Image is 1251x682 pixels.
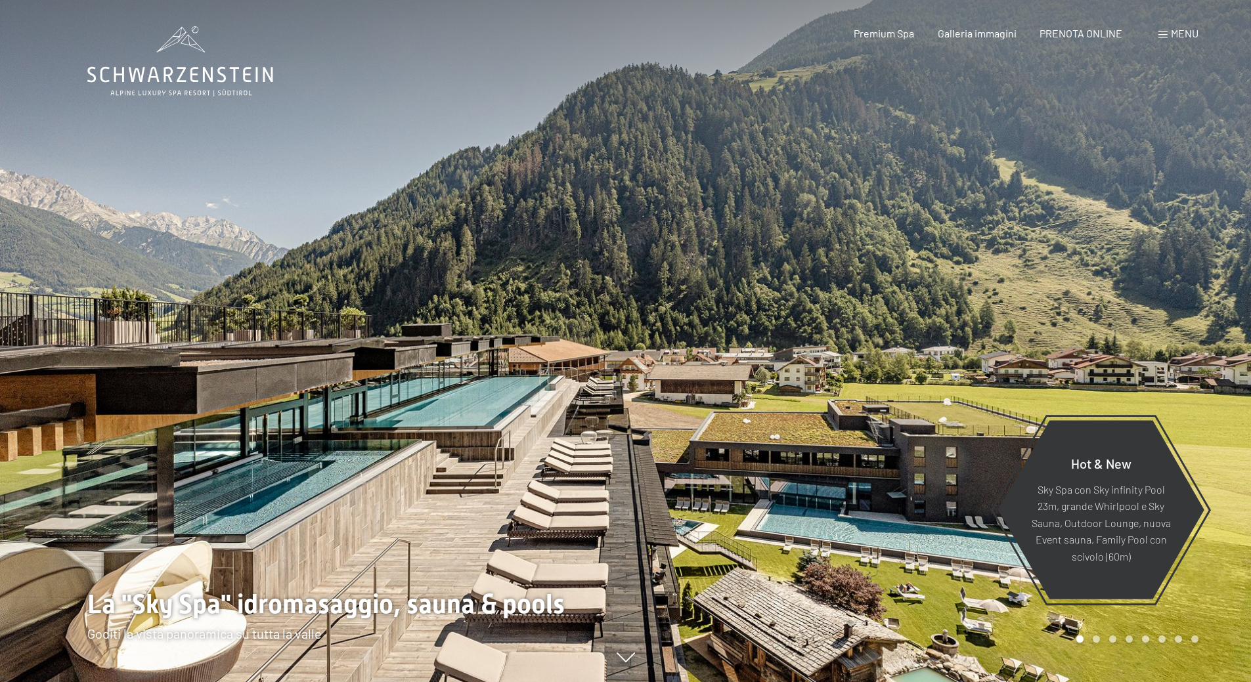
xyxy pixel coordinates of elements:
a: Galleria immagini [938,27,1017,39]
a: Premium Spa [854,27,914,39]
div: Carousel Page 6 [1158,635,1166,643]
div: Carousel Page 8 [1191,635,1198,643]
span: Menu [1171,27,1198,39]
a: Hot & New Sky Spa con Sky infinity Pool 23m, grande Whirlpool e Sky Sauna, Outdoor Lounge, nuova ... [997,419,1205,600]
div: Carousel Page 2 [1093,635,1100,643]
p: Sky Spa con Sky infinity Pool 23m, grande Whirlpool e Sky Sauna, Outdoor Lounge, nuova Event saun... [1030,480,1172,565]
div: Carousel Page 4 [1126,635,1133,643]
span: Hot & New [1071,455,1131,471]
div: Carousel Page 7 [1175,635,1182,643]
div: Carousel Page 1 (Current Slide) [1076,635,1084,643]
a: PRENOTA ONLINE [1040,27,1122,39]
div: Carousel Pagination [1072,635,1198,643]
div: Carousel Page 5 [1142,635,1149,643]
div: Carousel Page 3 [1109,635,1116,643]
